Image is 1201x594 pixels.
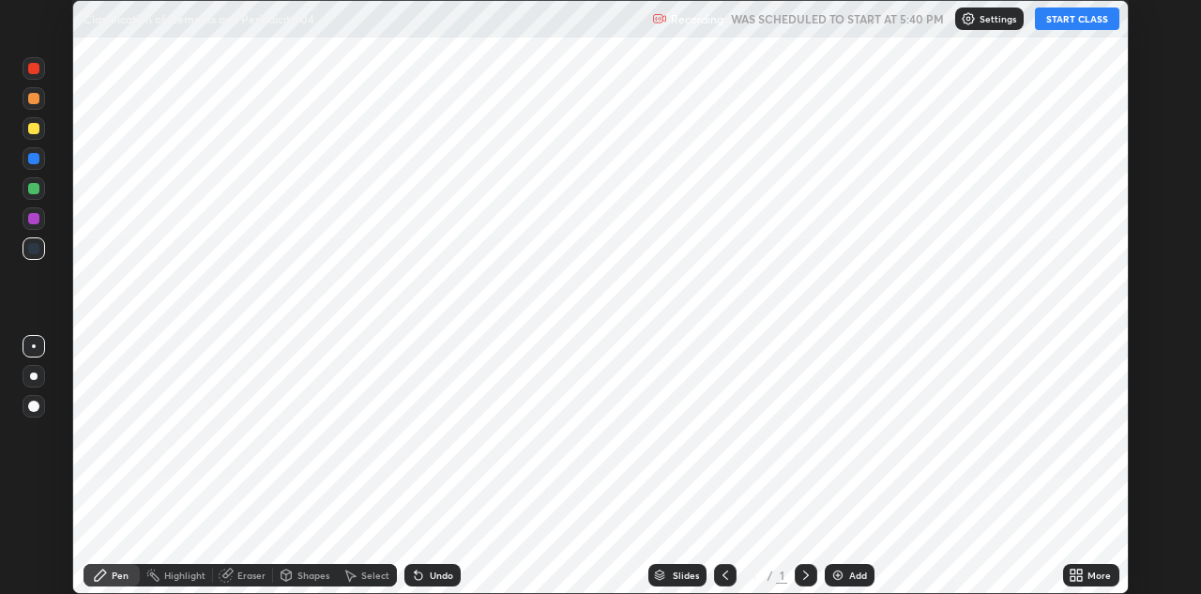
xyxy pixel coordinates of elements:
p: Recording [671,12,723,26]
img: recording.375f2c34.svg [652,11,667,26]
div: More [1087,571,1111,580]
button: START CLASS [1035,8,1119,30]
img: add-slide-button [830,568,845,583]
div: 1 [776,567,787,584]
div: Slides [673,571,699,580]
div: Add [849,571,867,580]
div: Undo [430,571,453,580]
div: 1 [744,570,763,581]
div: / [767,570,772,581]
p: Settings [980,14,1016,23]
div: Pen [112,571,129,580]
div: Shapes [297,571,329,580]
p: Classification of Elements and Periodicity-04 [84,11,314,26]
img: class-settings-icons [961,11,976,26]
h5: WAS SCHEDULED TO START AT 5:40 PM [731,10,944,27]
div: Highlight [164,571,205,580]
div: Eraser [237,571,266,580]
div: Select [361,571,389,580]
